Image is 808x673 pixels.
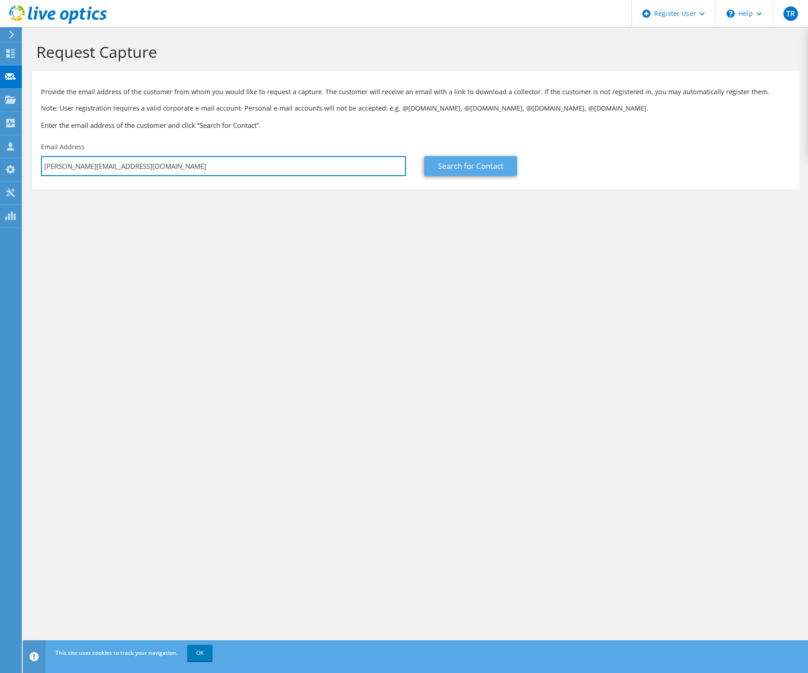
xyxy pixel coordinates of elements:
[424,156,517,176] a: Search for Contact
[36,42,790,61] h1: Request Capture
[41,103,790,113] p: Note: User registration requires a valid corporate e-mail account. Personal e-mail accounts will ...
[41,142,85,152] label: Email Address
[187,645,213,661] a: OK
[41,87,790,97] p: Provide the email address of the customer from whom you would like to request a capture. The cust...
[41,120,790,130] h3: Enter the email address of the customer and click “Search for Contact”.
[783,6,798,21] span: TR
[727,10,735,18] svg: \n
[56,649,178,657] span: This site uses cookies to track your navigation.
